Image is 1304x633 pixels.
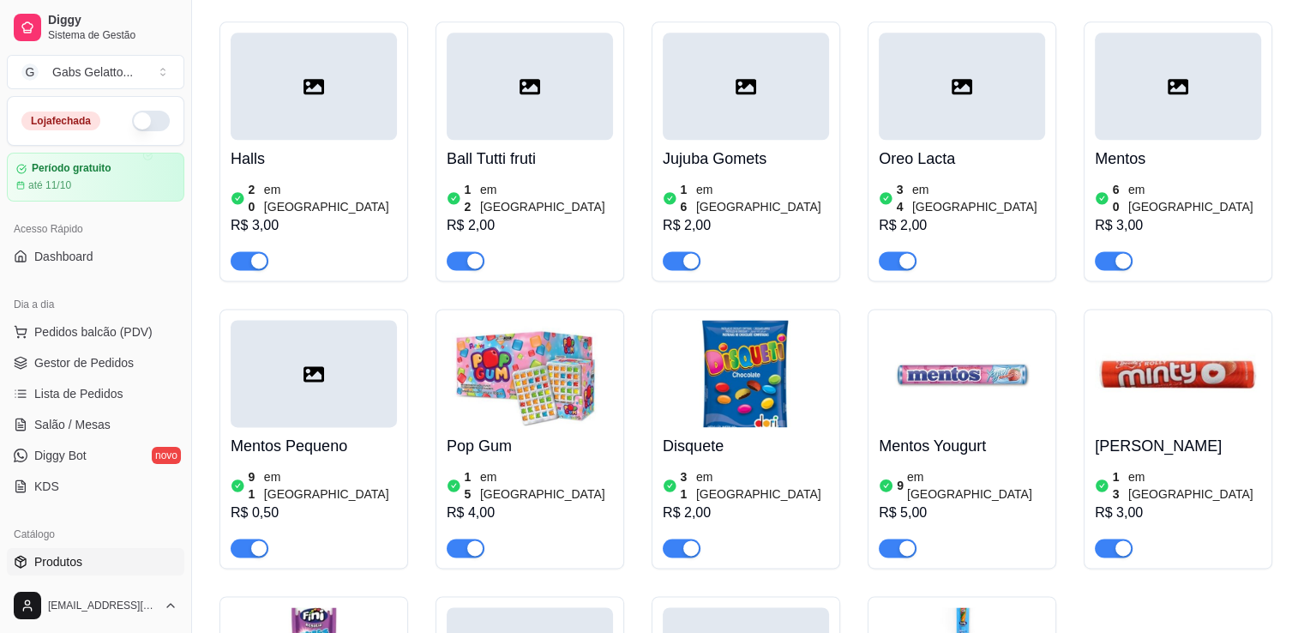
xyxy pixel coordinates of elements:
article: em [GEOGRAPHIC_DATA] [1128,468,1261,503]
span: Gestor de Pedidos [34,354,134,371]
div: R$ 2,00 [663,215,829,236]
a: Dashboard [7,243,184,270]
div: R$ 5,00 [879,503,1045,523]
article: 9 [897,477,904,494]
article: Período gratuito [32,162,111,175]
span: Diggy [48,13,177,28]
h4: Mentos Pequeno [231,434,397,458]
article: em [GEOGRAPHIC_DATA] [1128,181,1261,215]
div: R$ 3,00 [1095,503,1261,523]
span: Sistema de Gestão [48,28,177,42]
a: Lista de Pedidos [7,380,184,407]
article: em [GEOGRAPHIC_DATA] [480,468,613,503]
div: R$ 2,00 [879,215,1045,236]
h4: Disquete [663,434,829,458]
div: R$ 3,00 [1095,215,1261,236]
div: R$ 2,00 [663,503,829,523]
a: DiggySistema de Gestão [7,7,184,48]
article: em [GEOGRAPHIC_DATA] [696,181,829,215]
div: R$ 0,50 [231,503,397,523]
h4: Jujuba Gomets [663,147,829,171]
article: em [GEOGRAPHIC_DATA] [480,181,613,215]
div: R$ 3,00 [231,215,397,236]
article: 13 [1113,468,1125,503]
h4: Pop Gum [447,434,613,458]
article: em [GEOGRAPHIC_DATA] [264,181,397,215]
a: KDS [7,473,184,500]
div: Loja fechada [21,112,100,130]
div: Acesso Rápido [7,215,184,243]
span: KDS [34,478,59,495]
article: 15 [465,468,477,503]
img: product-image [663,320,829,427]
a: Salão / Mesas [7,411,184,438]
div: R$ 2,00 [447,215,613,236]
a: Diggy Botnovo [7,442,184,469]
article: em [GEOGRAPHIC_DATA] [696,468,829,503]
h4: Mentos Yougurt [879,434,1045,458]
h4: Mentos [1095,147,1261,171]
span: Lista de Pedidos [34,385,123,402]
h4: Ball Tutti fruti [447,147,613,171]
article: em [GEOGRAPHIC_DATA] [907,468,1045,503]
article: até 11/10 [28,178,71,192]
span: G [21,63,39,81]
span: Diggy Bot [34,447,87,464]
button: [EMAIL_ADDRESS][DOMAIN_NAME] [7,585,184,626]
img: product-image [879,320,1045,427]
article: em [GEOGRAPHIC_DATA] [912,181,1045,215]
div: Catálogo [7,521,184,548]
a: Período gratuitoaté 11/10 [7,153,184,202]
article: 31 [681,468,693,503]
span: Dashboard [34,248,93,265]
img: product-image [447,320,613,427]
img: product-image [1095,320,1261,427]
article: 60 [1113,181,1125,215]
h4: [PERSON_NAME] [1095,434,1261,458]
article: 16 [681,181,693,215]
button: Alterar Status [132,111,170,131]
span: Salão / Mesas [34,416,111,433]
a: Gestor de Pedidos [7,349,184,377]
h4: Halls [231,147,397,171]
article: em [GEOGRAPHIC_DATA] [264,468,397,503]
div: Gabs Gelatto ... [52,63,133,81]
span: Pedidos balcão (PDV) [34,323,153,341]
div: Dia a dia [7,291,184,318]
article: 91 [249,468,261,503]
div: R$ 4,00 [447,503,613,523]
article: 12 [465,181,477,215]
h4: Oreo Lacta [879,147,1045,171]
span: Produtos [34,553,82,570]
button: Select a team [7,55,184,89]
article: 34 [897,181,909,215]
button: Pedidos balcão (PDV) [7,318,184,346]
a: Produtos [7,548,184,576]
article: 20 [249,181,261,215]
span: [EMAIL_ADDRESS][DOMAIN_NAME] [48,599,157,612]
